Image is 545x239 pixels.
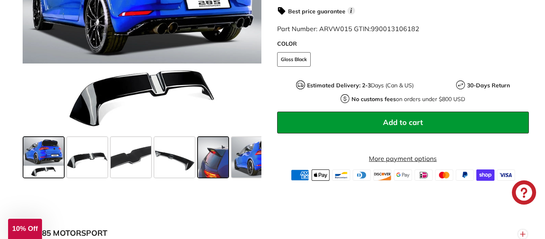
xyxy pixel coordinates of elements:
[476,169,494,181] img: shopify_pay
[291,169,309,181] img: american_express
[383,118,423,127] span: Add to cart
[373,169,391,181] img: discover
[509,180,539,207] inbox-online-store-chat: Shopify online store chat
[311,169,330,181] img: apple_pay
[351,95,465,104] p: on orders under $800 USD
[435,169,453,181] img: master
[347,7,355,15] span: i
[277,154,529,163] a: More payment options
[288,8,345,15] strong: Best price guarantee
[497,169,515,181] img: visa
[394,169,412,181] img: google_pay
[353,169,371,181] img: diners_club
[277,25,419,33] span: Part Number: ARVW015 GTIN:
[332,169,350,181] img: bancontact
[277,40,529,48] label: COLOR
[307,82,371,89] strong: Estimated Delivery: 2-3
[456,169,474,181] img: paypal
[415,169,433,181] img: ideal
[467,82,510,89] strong: 30-Days Return
[307,81,414,90] p: Days (Can & US)
[12,225,38,233] span: 10% Off
[351,95,396,103] strong: No customs fees
[277,112,529,133] button: Add to cart
[371,25,419,33] span: 990013106182
[8,219,42,239] div: 10% Off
